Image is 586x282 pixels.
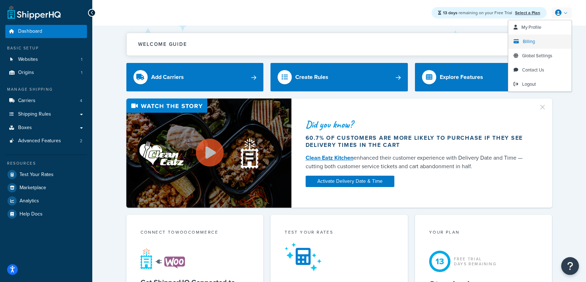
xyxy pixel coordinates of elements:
div: Test your rates [285,229,394,237]
span: Marketplace [20,185,46,191]
div: Explore Features [440,72,483,82]
a: Billing [508,34,571,49]
a: Origins1 [5,66,87,79]
span: Billing [523,38,535,45]
span: Analytics [20,198,39,204]
div: Free Trial Days Remaining [454,256,497,266]
img: Video thumbnail [126,99,291,208]
li: Origins [5,66,87,79]
img: connect-shq-woo-43c21eb1.svg [141,248,185,269]
a: Activate Delivery Date & Time [306,176,394,187]
span: remaining on your Free Trial [443,10,513,16]
span: Help Docs [20,211,43,217]
a: Test Your Rates [5,168,87,181]
span: Test Your Rates [20,172,54,178]
span: 4 [80,98,82,104]
span: Global Settings [522,52,552,59]
div: Basic Setup [5,45,87,51]
span: Advanced Features [18,138,61,144]
a: Advanced Features2 [5,134,87,148]
li: Advanced Features [5,134,87,148]
span: Dashboard [18,28,42,34]
a: Create Rules [270,63,408,91]
a: Analytics [5,195,87,207]
h2: Welcome Guide [138,42,187,47]
li: Carriers [5,94,87,107]
div: 13 [429,251,450,272]
div: Create Rules [295,72,328,82]
span: Boxes [18,125,32,131]
button: Welcome Guide [127,33,552,55]
a: Contact Us [508,63,571,77]
a: Global Settings [508,49,571,63]
a: Add Carriers [126,63,264,91]
span: Logout [522,81,536,87]
span: 2 [80,138,82,144]
div: 60.7% of customers are more likely to purchase if they see delivery times in the cart [306,134,530,149]
a: Shipping Rules [5,108,87,121]
div: enhanced their customer experience with Delivery Date and Time — cutting both customer service ti... [306,154,530,171]
div: Add Carriers [151,72,184,82]
a: Dashboard [5,25,87,38]
span: Shipping Rules [18,111,51,117]
span: 1 [81,70,82,76]
span: Origins [18,70,34,76]
a: Help Docs [5,208,87,220]
strong: 13 days [443,10,458,16]
div: Resources [5,160,87,166]
div: Manage Shipping [5,86,87,92]
a: Select a Plan [515,10,540,16]
button: Open Resource Center [561,257,579,275]
span: Contact Us [522,66,544,73]
span: 1 [81,57,82,63]
div: Your Plan [429,229,538,237]
span: Websites [18,57,38,63]
li: Websites [5,53,87,66]
a: Boxes [5,121,87,134]
a: Clean Eatz Kitchen [306,154,354,162]
a: Logout [508,77,571,91]
span: Carriers [18,98,35,104]
a: Explore Features [415,63,552,91]
div: Did you know? [306,119,530,129]
a: My Profile [508,20,571,34]
a: Marketplace [5,181,87,194]
a: Carriers4 [5,94,87,107]
div: Connect to WooCommerce [141,229,250,237]
span: My Profile [521,24,541,31]
a: Websites1 [5,53,87,66]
